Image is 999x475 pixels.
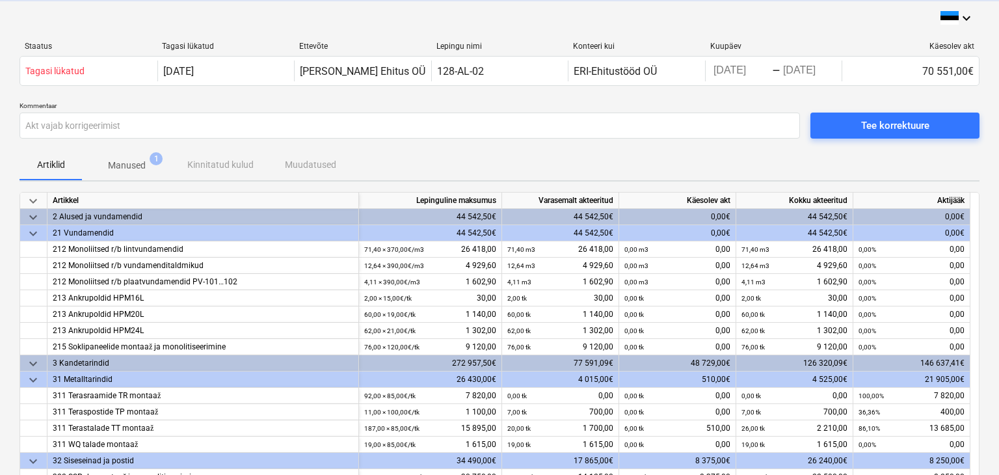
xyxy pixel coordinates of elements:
[853,225,970,241] div: 0,00€
[741,262,769,269] small: 12,64 m3
[359,355,502,372] div: 272 957,50€
[624,295,644,302] small: 0,00 tk
[364,392,416,400] small: 92,00 × 85,00€ / tk
[624,241,730,258] div: 0,00
[741,258,847,274] div: 4 929,60
[741,404,847,420] div: 700,00
[741,339,847,355] div: 9 120,00
[741,392,761,400] small: 0,00 tk
[624,404,730,420] div: 0,00
[859,441,876,448] small: 0,00%
[624,306,730,323] div: 0,00
[507,290,613,306] div: 30,00
[507,274,613,290] div: 1 602,90
[861,117,929,134] div: Tee korrektuure
[364,441,416,448] small: 19,00 × 85,00€ / tk
[364,246,424,253] small: 71,40 × 370,00€ / m3
[359,225,502,241] div: 44 542,50€
[53,209,353,225] div: 2 Alused ja vundamendid
[502,209,619,225] div: 44 542,50€
[859,290,965,306] div: 0,00
[741,420,847,437] div: 2 210,00
[364,327,416,334] small: 62,00 × 21,00€ / tk
[507,344,531,351] small: 76,00 tk
[741,241,847,258] div: 26 418,00
[507,425,531,432] small: 20,00 tk
[53,404,353,420] div: 311 Teraspostide TP montaaž
[710,42,837,51] div: Kuupäev
[507,339,613,355] div: 9 120,00
[859,327,876,334] small: 0,00%
[624,388,730,404] div: 0,00
[619,453,736,469] div: 8 375,00€
[619,372,736,388] div: 510,00€
[624,278,648,286] small: 0,00 m3
[624,344,644,351] small: 0,00 tk
[502,453,619,469] div: 17 865,00€
[507,437,613,453] div: 1 615,00
[25,226,41,241] span: keyboard_arrow_down
[736,453,853,469] div: 26 240,00€
[53,225,353,241] div: 21 Vundamendid
[619,355,736,372] div: 48 729,00€
[624,258,730,274] div: 0,00
[741,425,765,432] small: 26,00 tk
[859,241,965,258] div: 0,00
[624,246,648,253] small: 0,00 m3
[711,62,772,80] input: Algus
[364,274,496,290] div: 1 602,90
[53,339,353,355] div: 215 Soklipaneelide montaaž ja monolitiseerimine
[507,241,613,258] div: 26 418,00
[364,241,496,258] div: 26 418,00
[53,274,353,290] div: 212 Monoliitsed r/b plaatvundamendid PV-101…102
[810,113,979,139] button: Tee korrektuure
[741,274,847,290] div: 1 602,90
[507,327,531,334] small: 62,00 tk
[624,311,644,318] small: 0,00 tk
[47,193,359,209] div: Artikkel
[507,420,613,437] div: 1 700,00
[624,290,730,306] div: 0,00
[437,65,484,77] div: 128-AL-02
[364,404,496,420] div: 1 100,00
[859,278,876,286] small: 0,00%
[741,437,847,453] div: 1 615,00
[741,388,847,404] div: 0,00
[741,441,765,448] small: 19,00 tk
[624,262,648,269] small: 0,00 m3
[507,441,531,448] small: 19,00 tk
[108,159,146,172] p: Manused
[507,404,613,420] div: 700,00
[35,158,66,172] p: Artiklid
[736,193,853,209] div: Kokku akteeritud
[859,420,965,437] div: 13 685,00
[162,42,289,51] div: Tagasi lükatud
[574,65,657,77] div: ERI-Ehitustööd OÜ
[364,258,496,274] div: 4 929,60
[507,392,527,400] small: 0,00 tk
[507,246,535,253] small: 71,40 m3
[507,388,613,404] div: 0,00
[859,295,876,302] small: 0,00%
[859,437,965,453] div: 0,00
[859,246,876,253] small: 0,00%
[53,258,353,274] div: 212 Monoliitsed r/b vundamenditaldmikud
[619,225,736,241] div: 0,00€
[502,193,619,209] div: Varasemalt akteeritud
[741,246,769,253] small: 71,40 m3
[853,209,970,225] div: 0,00€
[853,453,970,469] div: 8 250,00€
[780,62,842,80] input: Lõpp
[859,311,876,318] small: 0,00%
[53,453,353,469] div: 32 Siseseinad ja postid
[364,437,496,453] div: 1 615,00
[364,262,424,269] small: 12,64 × 390,00€ / m3
[150,152,163,165] span: 1
[624,409,644,416] small: 0,00 tk
[507,311,531,318] small: 60,00 tk
[364,323,496,339] div: 1 302,00
[364,344,420,351] small: 76,00 × 120,00€ / tk
[736,372,853,388] div: 4 525,00€
[53,241,353,258] div: 212 Monoliitsed r/b lintvundamendid
[25,193,41,209] span: keyboard_arrow_down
